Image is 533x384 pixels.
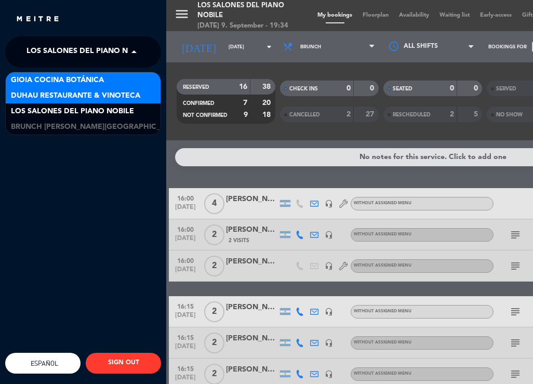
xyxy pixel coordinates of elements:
[16,16,60,23] img: MEITRE
[26,41,150,63] span: Los Salones del Piano Nobile
[11,121,242,133] span: Brunch [PERSON_NAME][GEOGRAPHIC_DATA][PERSON_NAME]
[11,74,104,86] span: Gioia Cocina Botánica
[86,353,161,374] button: SIGN OUT
[11,105,134,117] span: Los Salones del Piano Nobile
[28,360,58,367] span: Español
[11,90,140,102] span: Duhau Restaurante & Vinoteca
